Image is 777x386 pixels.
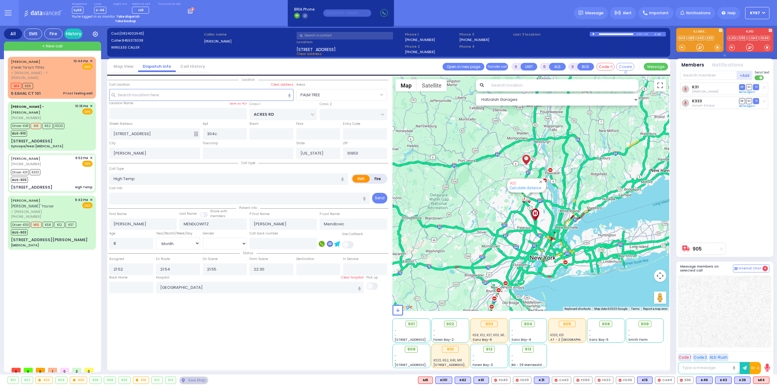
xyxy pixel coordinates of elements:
div: Valley Hospital [530,209,541,221]
label: Hospital [156,275,169,280]
span: 0 [24,368,33,372]
span: K12 [54,222,65,228]
a: Call History [176,63,210,69]
label: Call Info [109,186,122,191]
a: [PERSON_NAME] [11,104,44,115]
span: K62 [42,123,53,129]
div: BLS [734,377,751,384]
a: KJFD [728,36,737,40]
div: [STREET_ADDRESS][PERSON_NAME] [11,237,88,243]
a: K31 [692,85,699,89]
label: Call Location [109,82,130,87]
img: Google [394,303,414,311]
div: K62 [455,377,471,384]
span: Forest Bay-3 [473,363,493,367]
span: 8455373038 [122,38,143,43]
div: 905 [559,321,575,327]
div: High Temp [75,185,93,190]
span: BUS-905 [11,177,28,183]
span: Other building occupants [194,132,198,136]
span: 10:18 PM [75,104,88,108]
span: Driver-K31 [11,169,29,175]
label: In Service [343,257,358,261]
span: - [473,358,474,363]
span: PALM TREE [300,92,320,98]
span: 908 [641,321,649,327]
span: - [511,358,513,363]
div: BLS [435,377,452,384]
span: 3 [72,368,81,372]
a: Open this area in Google Maps (opens a new window) [394,303,414,311]
div: 5 EAHAL CT 101 [11,91,41,97]
span: 9:52 PM [75,156,88,160]
button: ALS-Rush [709,354,728,361]
a: 596 [738,36,747,40]
label: Medic on call [132,2,151,6]
a: Send again [739,104,755,108]
span: EMS [82,202,93,208]
label: Age [109,231,115,236]
div: K101 [435,377,452,384]
label: Fire [369,175,386,183]
button: UNIT [521,63,537,70]
img: red-radio-icon.svg [680,379,683,382]
label: Cross 2 [320,102,332,107]
button: Transfer call [486,63,508,70]
label: Entry Code [343,121,360,126]
label: Clear address [271,82,293,87]
span: EMS [82,63,93,70]
button: Members [681,62,704,69]
span: 913 [525,346,531,352]
small: Share with [210,209,227,213]
span: Phone 1 [405,32,457,37]
label: Turn off text [755,75,764,81]
span: 909 [407,346,416,352]
span: - [395,358,396,363]
label: Save as POI [229,101,247,106]
label: KJ EMS... [676,30,724,34]
span: ✕ [90,104,93,109]
label: Gender [203,231,214,236]
input: (000)000-00000 [323,9,371,17]
span: TR [753,98,759,104]
a: History [64,29,83,39]
label: Call back number [249,231,278,236]
button: Drag Pegman onto the map to open Street View [654,292,666,304]
span: K39 [22,83,33,89]
label: Caller name [204,32,295,37]
span: Sanz Bay-4 [511,337,531,342]
label: Cross 1 [249,102,260,107]
div: 901 [8,377,19,384]
span: [STREET_ADDRESS] [297,46,336,51]
span: 9:42 PM [75,198,88,202]
label: Use Callback [342,232,363,237]
div: 902 [22,377,33,384]
span: Driver-K43 [11,123,30,129]
label: Street Address [109,121,133,126]
div: K61 [473,377,489,384]
span: PALM TREE [296,89,387,101]
div: FD40 [491,377,511,384]
button: Message [644,63,668,70]
a: Map View [109,63,138,69]
span: [PHONE_NUMBER] [11,115,41,120]
div: Year/Month/Week/Day [156,231,200,236]
span: Driver-K101 [11,222,30,228]
span: BG - 29 Merriewold S. [511,363,545,367]
label: Lines [94,2,106,6]
span: ✕ [90,155,93,161]
img: red-radio-icon.svg [619,379,622,382]
label: Caller: [111,38,202,43]
div: BLS [696,377,713,384]
div: BLS [637,377,653,384]
span: K58, K12, K37, K101, M15 [473,333,506,337]
span: M14 [11,83,22,89]
div: 903 [36,377,53,384]
div: JACOB MENDLOWITZ [521,148,531,166]
span: ר' [PERSON_NAME] - ר' [PERSON_NAME] [11,70,71,80]
a: K68 [687,36,696,40]
label: Clear hospital [341,275,364,280]
span: SO [746,84,752,90]
button: Map camera controls [654,270,666,282]
div: [MEDICAL_DATA] [11,243,39,248]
